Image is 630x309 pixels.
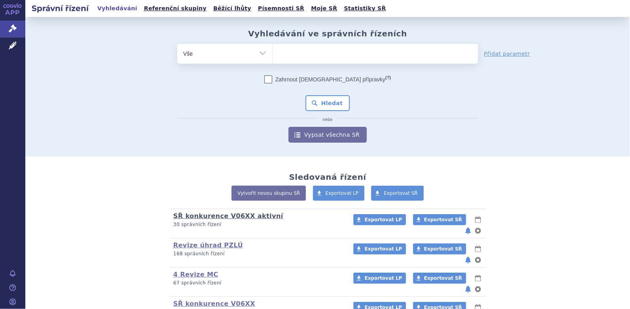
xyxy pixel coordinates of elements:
span: Exportovat LP [364,246,402,252]
button: notifikace [464,285,472,294]
h2: Správní řízení [25,3,95,14]
span: Exportovat SŘ [384,190,418,196]
span: Exportovat SŘ [424,275,462,281]
a: Písemnosti SŘ [256,3,307,14]
a: SŘ konkurence V06XX [173,300,255,307]
a: Moje SŘ [309,3,340,14]
a: Exportovat LP [353,243,406,254]
a: Přidat parametr [484,50,530,58]
a: Běžící lhůty [211,3,254,14]
p: 168 správních řízení [173,251,343,257]
button: Hledat [306,95,350,111]
span: Exportovat LP [364,217,402,222]
a: Exportovat LP [353,214,406,225]
button: lhůty [474,273,482,283]
a: Exportovat SŘ [413,273,466,284]
button: notifikace [464,226,472,236]
span: Exportovat SŘ [424,217,462,222]
p: 30 správních řízení [173,221,343,228]
a: Exportovat LP [313,186,365,201]
p: 67 správních řízení [173,280,343,286]
a: Statistiky SŘ [342,3,388,14]
a: Vyhledávání [95,3,140,14]
button: lhůty [474,244,482,254]
span: Exportovat LP [326,190,359,196]
a: Revize úhrad PZLÚ [173,241,243,249]
a: Vytvořit novou skupinu SŘ [232,186,306,201]
h2: Vyhledávání ve správních řízeních [248,29,407,38]
abbr: (?) [385,75,391,80]
button: notifikace [464,255,472,265]
i: nebo [319,117,337,122]
label: Zahrnout [DEMOGRAPHIC_DATA] přípravky [264,75,391,83]
a: 4 Revize MC [173,271,218,278]
a: Vypsat všechna SŘ [288,127,367,143]
a: Exportovat LP [353,273,406,284]
button: nastavení [474,255,482,265]
button: nastavení [474,226,482,236]
a: Referenční skupiny [142,3,209,14]
button: lhůty [474,215,482,224]
span: Exportovat SŘ [424,246,462,252]
a: Exportovat SŘ [413,214,466,225]
span: Exportovat LP [364,275,402,281]
a: Exportovat SŘ [413,243,466,254]
h2: Sledovaná řízení [289,172,366,182]
button: nastavení [474,285,482,294]
a: SŘ konkurence V06XX aktivní [173,212,283,220]
a: Exportovat SŘ [371,186,424,201]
